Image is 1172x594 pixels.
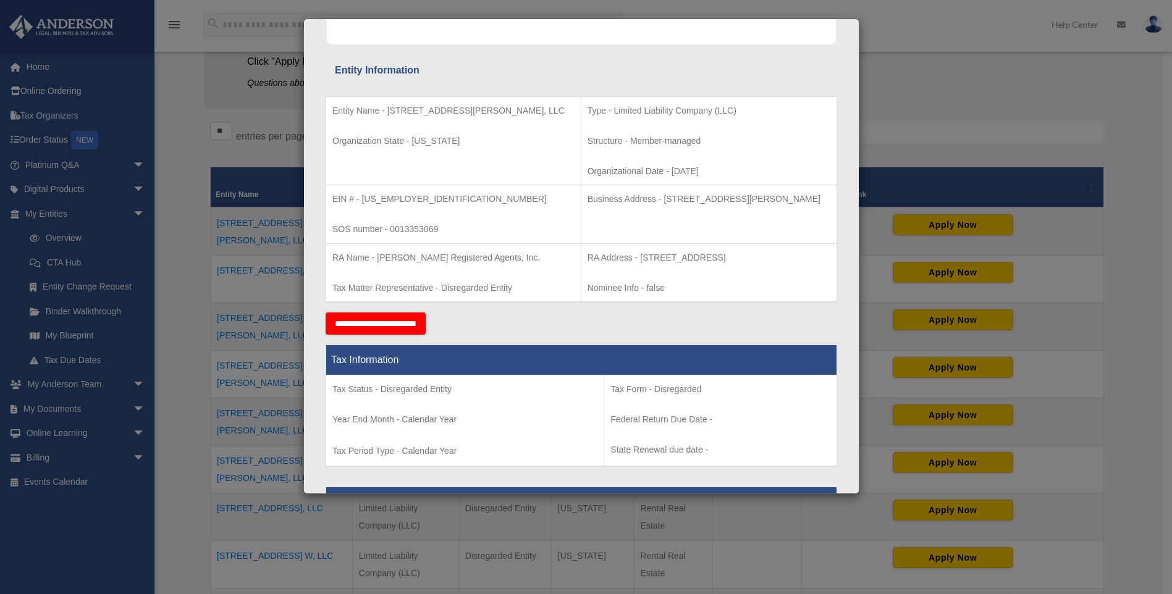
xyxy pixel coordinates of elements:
td: Tax Period Type - Calendar Year [326,375,604,467]
p: Organizational Date - [DATE] [588,164,830,179]
p: RA Address - [STREET_ADDRESS] [588,250,830,266]
p: Nominee Info - false [588,280,830,296]
div: Entity Information [335,62,828,79]
p: Tax Form - Disregarded [610,382,830,397]
p: RA Name - [PERSON_NAME] Registered Agents, Inc. [332,250,575,266]
p: Year End Month - Calendar Year [332,412,597,427]
p: Type - Limited Liability Company (LLC) [588,103,830,119]
p: State Renewal due date - [610,442,830,458]
p: Structure - Member-managed [588,133,830,149]
th: Tax Information [326,345,837,375]
p: Tax Status - Disregarded Entity [332,382,597,397]
p: EIN # - [US_EMPLOYER_IDENTIFICATION_NUMBER] [332,191,575,207]
p: Entity Name - [STREET_ADDRESS][PERSON_NAME], LLC [332,103,575,119]
p: Organization State - [US_STATE] [332,133,575,149]
p: Federal Return Due Date - [610,412,830,427]
p: Business Address - [STREET_ADDRESS][PERSON_NAME] [588,191,830,207]
p: SOS number - 0013353069 [332,222,575,237]
p: Tax Matter Representative - Disregarded Entity [332,280,575,296]
th: Formation Progress [326,487,837,517]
